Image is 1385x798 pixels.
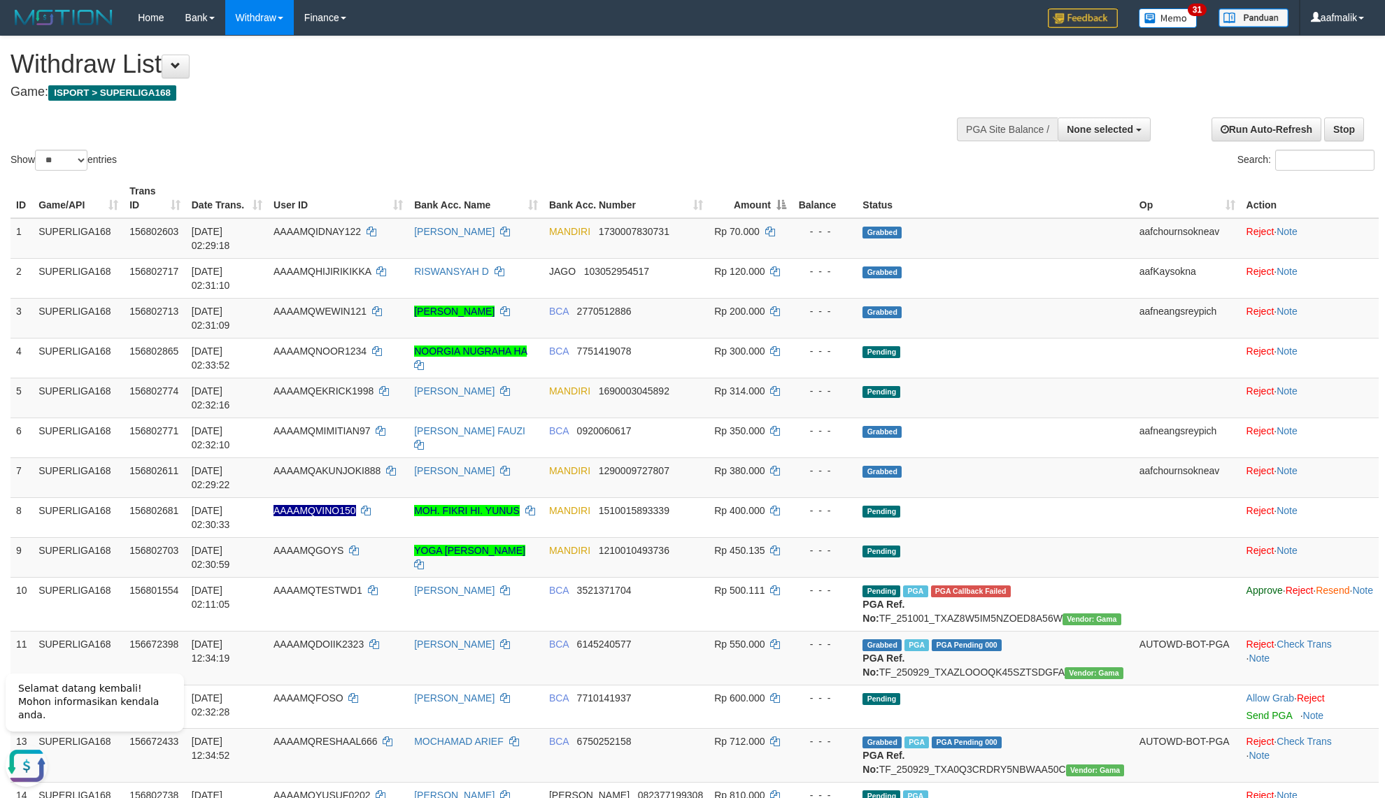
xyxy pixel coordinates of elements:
td: SUPERLIGA168 [33,298,124,338]
td: AUTOWD-BOT-PGA [1134,728,1241,782]
td: 9 [10,537,33,577]
td: 2 [10,258,33,298]
th: ID [10,178,33,218]
a: Reject [1246,505,1274,516]
span: 156672398 [129,639,178,650]
span: AAAAMQMIMITIAN97 [274,425,370,436]
td: · [1241,457,1379,497]
label: Search: [1237,150,1375,171]
div: - - - [797,691,851,705]
a: Note [1249,653,1270,664]
a: Reject [1246,385,1274,397]
span: Rp 350.000 [714,425,765,436]
div: - - - [797,264,851,278]
td: · [1241,537,1379,577]
span: Rp 450.135 [714,545,765,556]
span: Rp 550.000 [714,639,765,650]
td: · · · [1241,577,1379,631]
span: Pending [862,506,900,518]
span: AAAAMQDOIIK2323 [274,639,364,650]
a: Reject [1246,345,1274,357]
div: - - - [797,637,851,651]
span: BCA [549,425,569,436]
span: AAAAMQNOOR1234 [274,345,367,357]
td: · [1241,258,1379,298]
b: PGA Ref. No: [862,750,904,775]
div: PGA Site Balance / [957,117,1058,141]
span: [DATE] 12:34:52 [192,736,230,761]
a: Note [1277,505,1298,516]
td: aafneangsreypich [1134,298,1241,338]
td: aafchournsokneav [1134,457,1241,497]
a: Note [1303,710,1324,721]
a: [PERSON_NAME] FAUZI [414,425,525,436]
a: Reject [1246,465,1274,476]
span: MANDIRI [549,226,590,237]
td: SUPERLIGA168 [33,537,124,577]
td: SUPERLIGA168 [33,378,124,418]
span: 156801554 [129,585,178,596]
td: · [1241,378,1379,418]
span: 156802717 [129,266,178,277]
span: Grabbed [862,736,902,748]
th: User ID: activate to sort column ascending [268,178,409,218]
span: Rp 70.000 [714,226,760,237]
th: Trans ID: activate to sort column ascending [124,178,186,218]
a: Check Trans [1277,736,1332,747]
span: Rp 314.000 [714,385,765,397]
span: PGA Pending [932,639,1002,651]
td: · [1241,497,1379,537]
span: AAAAMQAKUNJOKI888 [274,465,381,476]
span: Copy 1730007830731 to clipboard [599,226,669,237]
button: None selected [1058,117,1151,141]
span: Copy 1690003045892 to clipboard [599,385,669,397]
span: [DATE] 02:31:09 [192,306,230,331]
td: · [1241,685,1379,728]
a: Note [1352,585,1373,596]
span: MANDIRI [549,545,590,556]
input: Search: [1275,150,1375,171]
span: Rp 120.000 [714,266,765,277]
td: 7 [10,457,33,497]
h4: Game: [10,85,909,99]
a: RISWANSYAH D [414,266,489,277]
td: · · [1241,728,1379,782]
th: Op: activate to sort column ascending [1134,178,1241,218]
span: Copy 7751419078 to clipboard [577,345,632,357]
a: Note [1277,425,1298,436]
span: Grabbed [862,306,902,318]
span: MANDIRI [549,465,590,476]
a: MOCHAMAD ARIEF [414,736,504,747]
span: Marked by aafsoycanthlai [904,736,929,748]
td: TF_250929_TXA0Q3CRDRY5NBWAA50C [857,728,1133,782]
span: BCA [549,692,569,704]
td: 10 [10,577,33,631]
a: [PERSON_NAME] [414,226,495,237]
span: BCA [549,345,569,357]
td: 6 [10,418,33,457]
span: [DATE] 02:32:10 [192,425,230,450]
span: [DATE] 02:30:59 [192,545,230,570]
span: [DATE] 02:32:28 [192,692,230,718]
a: MOH. FIKRI HI. YUNUS [414,505,520,516]
span: [DATE] 02:29:18 [192,226,230,251]
a: Note [1277,306,1298,317]
a: [PERSON_NAME] [414,465,495,476]
td: 1 [10,218,33,259]
span: Copy 103052954517 to clipboard [584,266,649,277]
td: SUPERLIGA168 [33,418,124,457]
span: AAAAMQRESHAAL666 [274,736,378,747]
a: Approve [1246,585,1283,596]
span: AAAAMQTESTWD1 [274,585,362,596]
span: PGA Pending [932,736,1002,748]
span: BCA [549,585,569,596]
a: [PERSON_NAME] [414,639,495,650]
a: [PERSON_NAME] [414,385,495,397]
a: Note [1277,465,1298,476]
span: Vendor URL: https://trx31.1velocity.biz [1066,764,1125,776]
span: MANDIRI [549,505,590,516]
span: Rp 300.000 [714,345,765,357]
td: SUPERLIGA168 [33,218,124,259]
td: 3 [10,298,33,338]
div: - - - [797,384,851,398]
